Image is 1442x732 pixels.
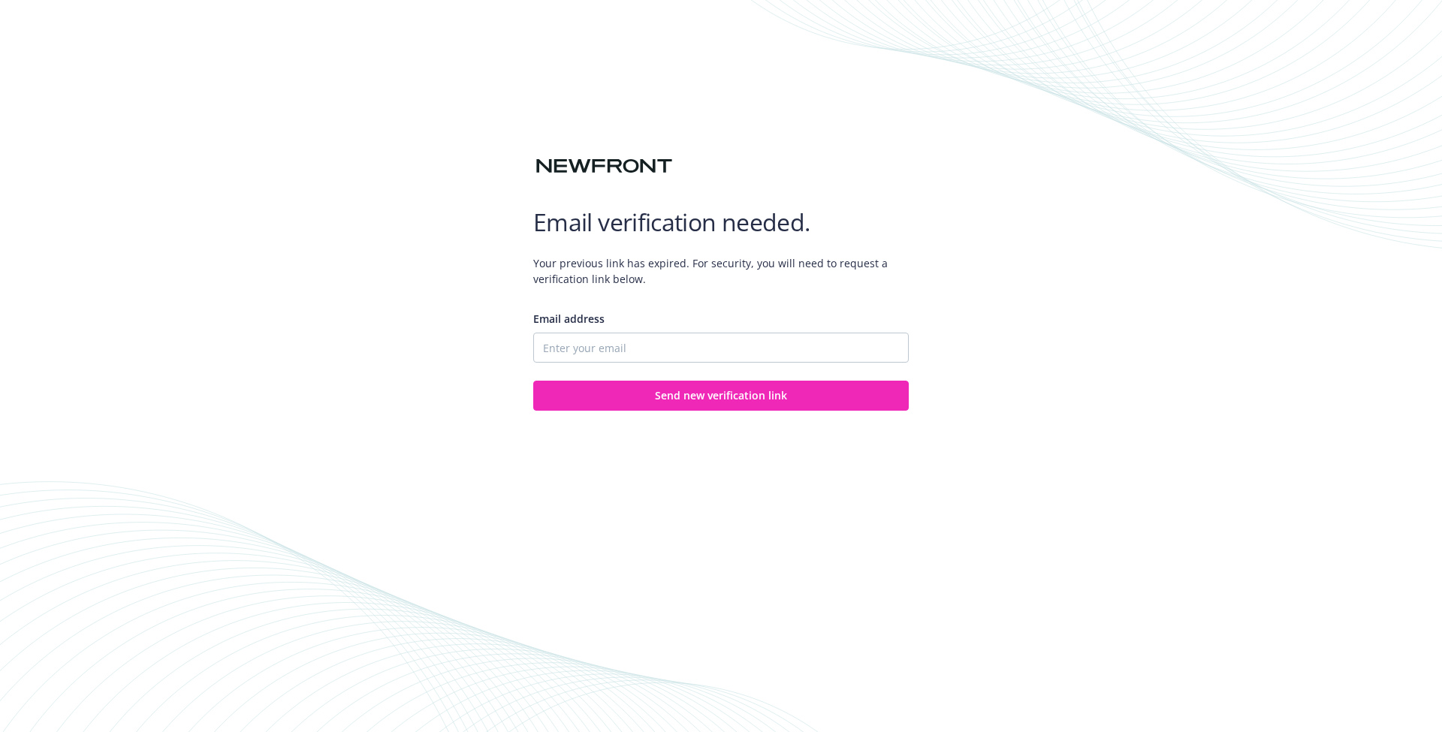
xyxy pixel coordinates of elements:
span: Your previous link has expired. For security, you will need to request a verification link below. [533,243,909,299]
span: Email address [533,312,605,326]
button: Send new verification link [533,381,909,411]
span: Send new verification link [655,388,787,402]
img: Newfront logo [533,153,675,179]
h1: Email verification needed. [533,207,909,237]
input: Enter your email [533,333,909,363]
